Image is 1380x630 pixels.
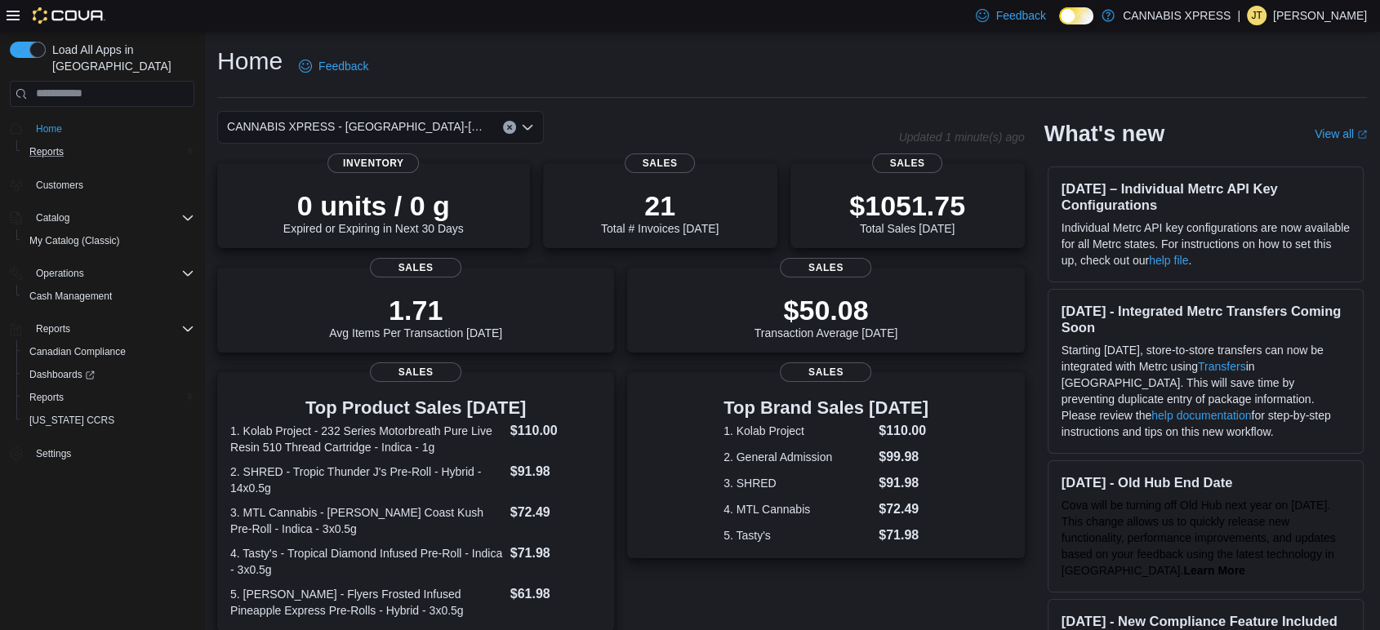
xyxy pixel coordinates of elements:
[755,294,898,326] p: $50.08
[1273,6,1367,25] p: [PERSON_NAME]
[23,231,194,251] span: My Catalog (Classic)
[29,119,69,139] a: Home
[23,342,194,362] span: Canadian Compliance
[36,322,70,335] span: Reports
[230,398,601,418] h3: Top Product Sales [DATE]
[370,362,461,382] span: Sales
[230,504,504,537] dt: 3. MTL Cannabis - [PERSON_NAME] Coast Kush Pre-Roll - Indica - 3x0.5g
[3,117,201,140] button: Home
[1059,24,1060,25] span: Dark Mode
[29,264,194,283] span: Operations
[370,258,461,277] span: Sales
[3,173,201,197] button: Customers
[1183,564,1244,577] a: Learn More
[601,189,719,222] p: 21
[16,229,201,252] button: My Catalog (Classic)
[849,189,965,222] p: $1051.75
[723,475,872,491] dt: 3. SHRED
[723,423,872,439] dt: 1. Kolab Project
[36,447,71,460] span: Settings
[327,153,419,173] span: Inventory
[29,145,64,158] span: Reports
[283,189,464,235] div: Expired or Expiring in Next 30 Days
[1247,6,1266,25] div: Jacob Thibodeau
[318,58,368,74] span: Feedback
[29,175,90,195] a: Customers
[29,414,114,427] span: [US_STATE] CCRS
[1149,254,1188,267] a: help file
[1251,6,1262,25] span: JT
[879,473,928,493] dd: $91.98
[510,503,602,522] dd: $72.49
[521,121,534,134] button: Open list of options
[3,441,201,465] button: Settings
[723,398,928,418] h3: Top Brand Sales [DATE]
[601,189,719,235] div: Total # Invoices [DATE]
[29,443,194,464] span: Settings
[23,365,194,384] span: Dashboards
[510,543,602,563] dd: $71.98
[723,449,872,465] dt: 2. General Admission
[23,410,194,430] span: Washington CCRS
[1062,220,1350,268] p: Individual Metrc API key configurations are now available for all Metrc states. For instructions ...
[879,421,928,441] dd: $110.00
[36,179,83,192] span: Customers
[879,499,928,519] dd: $72.49
[625,153,695,173] span: Sales
[230,423,504,455] dt: 1. Kolab Project - 232 Series Motorbreath Pure Live Resin 510 Thread Cartridge - Indica - 1g
[3,206,201,229] button: Catalog
[29,118,194,139] span: Home
[33,7,105,24] img: Cova
[1237,6,1240,25] p: |
[16,409,201,432] button: [US_STATE] CCRS
[29,319,194,339] span: Reports
[23,410,121,430] a: [US_STATE] CCRS
[1123,6,1231,25] p: CANNABIS XPRESS
[1044,121,1164,147] h2: What's new
[1198,360,1246,373] a: Transfers
[29,208,76,228] button: Catalog
[3,317,201,340] button: Reports
[329,294,502,339] div: Avg Items Per Transaction [DATE]
[230,586,504,619] dt: 5. [PERSON_NAME] - Flyers Frosted Infused Pineapple Express Pre-Rolls - Hybrid - 3x0.5g
[879,526,928,545] dd: $71.98
[723,501,872,517] dt: 4. MTL Cannabis
[329,294,502,326] p: 1.71
[879,447,928,467] dd: $99.98
[1062,499,1336,577] span: Cova will be turning off Old Hub next year on [DATE]. This change allows us to quickly release ne...
[16,340,201,363] button: Canadian Compliance
[510,421,602,441] dd: $110.00
[29,175,194,195] span: Customers
[755,294,898,339] div: Transaction Average [DATE]
[849,189,965,235] div: Total Sales [DATE]
[10,110,194,508] nav: Complex example
[46,42,194,74] span: Load All Apps in [GEOGRAPHIC_DATA]
[1062,342,1350,440] p: Starting [DATE], store-to-store transfers can now be integrated with Metrc using in [GEOGRAPHIC_D...
[227,117,487,136] span: CANNABIS XPRESS - [GEOGRAPHIC_DATA]-[GEOGRAPHIC_DATA] ([GEOGRAPHIC_DATA])
[36,122,62,135] span: Home
[23,388,194,407] span: Reports
[36,211,69,224] span: Catalog
[1315,127,1367,140] a: View allExternal link
[1151,409,1251,422] a: help documentation
[16,285,201,308] button: Cash Management
[230,464,504,496] dt: 2. SHRED - Tropic Thunder J's Pre-Roll - Hybrid - 14x0.5g
[780,362,871,382] span: Sales
[1357,130,1367,140] svg: External link
[29,391,64,404] span: Reports
[29,345,126,358] span: Canadian Compliance
[23,286,194,306] span: Cash Management
[780,258,871,277] span: Sales
[995,7,1045,24] span: Feedback
[23,231,127,251] a: My Catalog (Classic)
[1062,303,1350,335] h3: [DATE] - Integrated Metrc Transfers Coming Soon
[36,267,84,280] span: Operations
[3,262,201,285] button: Operations
[23,342,132,362] a: Canadian Compliance
[898,131,1024,144] p: Updated 1 minute(s) ago
[29,234,120,247] span: My Catalog (Classic)
[723,527,872,543] dt: 5. Tasty's
[29,319,77,339] button: Reports
[872,153,942,173] span: Sales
